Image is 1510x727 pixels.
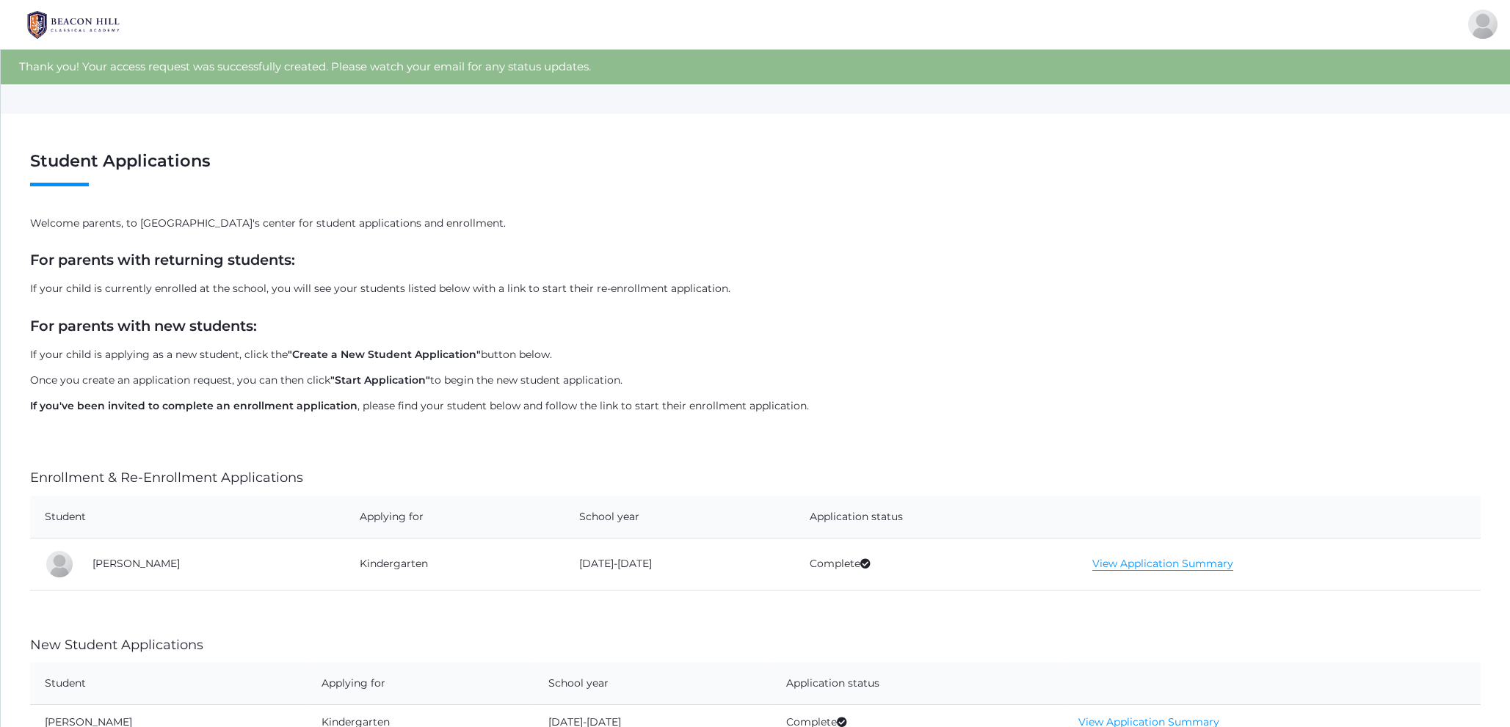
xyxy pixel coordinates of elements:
td: Complete [795,538,1078,590]
th: School year [565,496,795,538]
strong: For parents with new students: [30,317,257,335]
th: Student [30,662,307,705]
p: Once you create an application request, you can then click to begin the new student application. [30,373,1481,388]
strong: "Start Application" [330,373,430,387]
h4: Enrollment & Re-Enrollment Applications [30,471,1481,486]
h4: New Student Applications [30,638,1481,653]
div: Levi Lopez [45,549,74,579]
th: Student [30,496,345,538]
td: [DATE]-[DATE] [565,538,795,590]
td: Kindergarten [345,538,565,590]
strong: If you've been invited to complete an enrollment application [30,399,357,412]
div: Thank you! Your access request was successfully created. Please watch your email for any status u... [1,50,1510,84]
p: , please find your student below and follow the link to start their enrollment application. [30,398,1481,414]
th: School year [534,662,772,705]
h1: Student Applications [30,152,1481,187]
strong: "Create a New Student Application" [288,348,481,361]
a: View Application Summary [1092,557,1233,571]
th: Applying for [345,496,565,538]
p: If your child is applying as a new student, click the button below. [30,347,1481,362]
th: Application status [772,662,1064,705]
img: BHCALogos-05-308ed15e86a5a0abce9b8dd61676a3503ac9727e845dece92d48e8588c001991.png [18,7,128,43]
td: [PERSON_NAME] [78,538,345,590]
th: Applying for [307,662,534,705]
div: Abraham Lopez [1468,10,1498,39]
th: Application status [795,496,1078,538]
strong: For parents with returning students: [30,251,295,268]
p: Welcome parents, to [GEOGRAPHIC_DATA]'s center for student applications and enrollment. [30,216,1481,231]
p: If your child is currently enrolled at the school, you will see your students listed below with a... [30,281,1481,296]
